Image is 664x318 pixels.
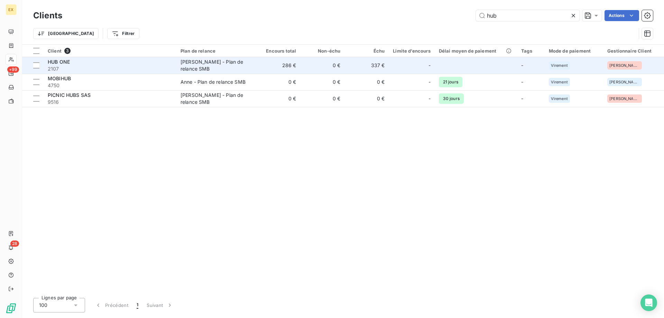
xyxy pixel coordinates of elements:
[181,58,252,72] div: [PERSON_NAME] - Plan de relance SMB
[605,10,639,21] button: Actions
[300,74,344,90] td: 0 €
[256,74,300,90] td: 0 €
[521,48,541,54] div: Tags
[33,28,99,39] button: [GEOGRAPHIC_DATA]
[551,80,568,84] span: Virement
[181,92,252,106] div: [PERSON_NAME] - Plan de relance SMB
[439,77,462,87] span: 21 jours
[551,97,568,101] span: Virement
[10,240,19,247] span: 28
[48,48,62,54] span: Client
[428,62,431,69] span: -
[48,75,71,81] span: MOBIHUB
[609,97,640,101] span: [PERSON_NAME][EMAIL_ADDRESS][DOMAIN_NAME]
[6,303,17,314] img: Logo LeanPay
[428,79,431,85] span: -
[607,48,660,54] div: Gestionnaire Client
[91,298,132,312] button: Précédent
[521,79,523,85] span: -
[137,302,138,309] span: 1
[260,48,296,54] div: Encours total
[256,90,300,107] td: 0 €
[640,294,657,311] div: Open Intercom Messenger
[181,48,252,54] div: Plan de relance
[39,302,47,309] span: 100
[181,79,246,85] div: Anne - Plan de relance SMB
[142,298,177,312] button: Suivant
[349,48,385,54] div: Échu
[344,90,389,107] td: 0 €
[300,90,344,107] td: 0 €
[609,63,640,67] span: [PERSON_NAME][EMAIL_ADDRESS][DOMAIN_NAME]
[33,9,62,22] h3: Clients
[48,65,172,72] span: 2107
[549,48,599,54] div: Mode de paiement
[300,57,344,74] td: 0 €
[48,82,172,89] span: 4750
[48,99,172,106] span: 9516
[7,66,19,73] span: +99
[48,59,70,65] span: HUB ONE
[439,93,464,104] span: 30 jours
[6,4,17,15] div: EX
[521,62,523,68] span: -
[48,92,91,98] span: PICNIC HUBS SAS
[393,48,430,54] div: Limite d’encours
[344,74,389,90] td: 0 €
[107,28,139,39] button: Filtrer
[428,95,431,102] span: -
[344,57,389,74] td: 337 €
[256,57,300,74] td: 286 €
[476,10,580,21] input: Rechercher
[521,96,523,101] span: -
[304,48,340,54] div: Non-échu
[64,48,71,54] span: 3
[551,63,568,67] span: Virement
[609,80,640,84] span: [PERSON_NAME][EMAIL_ADDRESS][DOMAIN_NAME]
[439,48,513,54] div: Délai moyen de paiement
[132,298,142,312] button: 1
